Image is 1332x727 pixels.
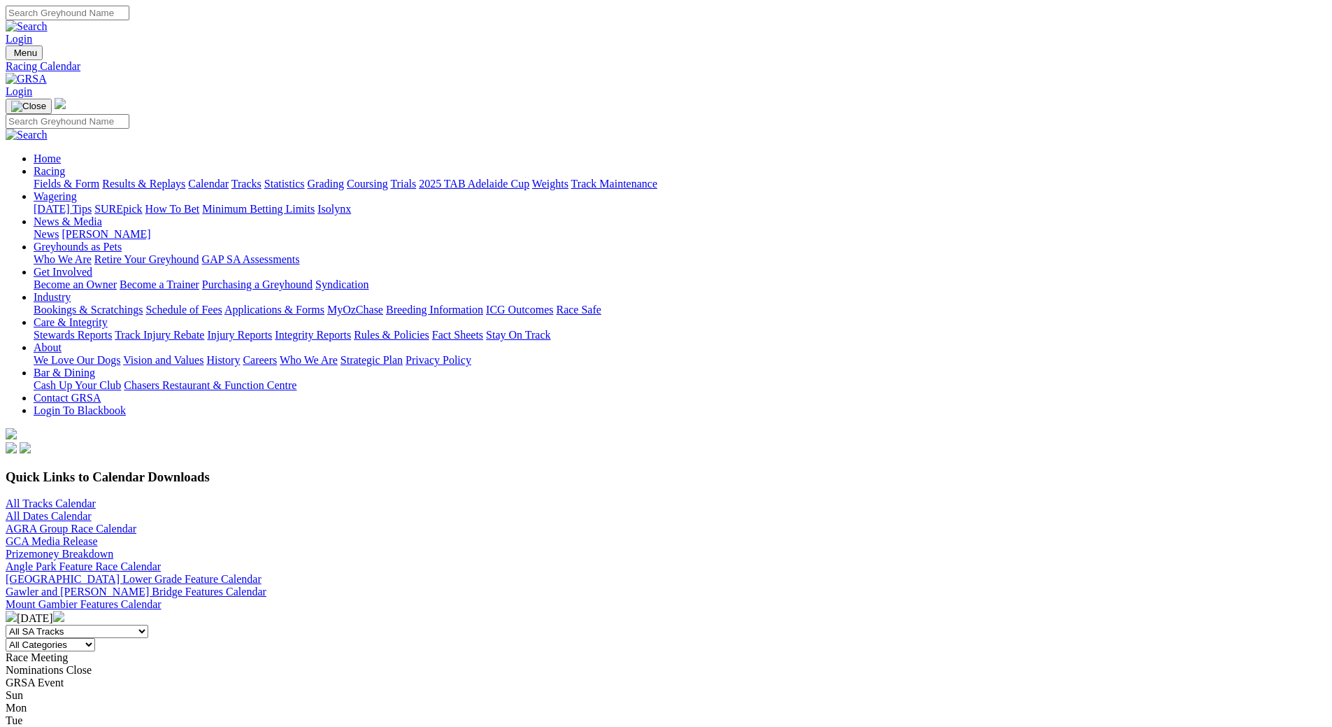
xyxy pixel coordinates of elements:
div: Get Involved [34,278,1326,291]
img: Close [11,101,46,112]
a: Statistics [264,178,305,190]
a: How To Bet [145,203,200,215]
a: Vision and Values [123,354,203,366]
a: We Love Our Dogs [34,354,120,366]
a: SUREpick [94,203,142,215]
a: Angle Park Feature Race Calendar [6,560,161,572]
div: Race Meeting [6,651,1326,664]
div: Care & Integrity [34,329,1326,341]
div: Industry [34,304,1326,316]
button: Toggle navigation [6,99,52,114]
div: GRSA Event [6,677,1326,689]
a: Racing [34,165,65,177]
a: All Tracks Calendar [6,497,96,509]
a: Bar & Dining [34,367,95,379]
a: Calendar [188,178,229,190]
a: Login [6,85,32,97]
a: MyOzChase [327,304,383,316]
a: All Dates Calendar [6,510,92,522]
a: Cash Up Your Club [34,379,121,391]
a: AGRA Group Race Calendar [6,523,136,535]
a: [GEOGRAPHIC_DATA] Lower Grade Feature Calendar [6,573,262,585]
div: Greyhounds as Pets [34,253,1326,266]
img: logo-grsa-white.png [6,428,17,439]
img: GRSA [6,73,47,85]
div: Racing [34,178,1326,190]
img: Search [6,129,48,141]
a: Trials [390,178,416,190]
a: Race Safe [556,304,601,316]
a: Gawler and [PERSON_NAME] Bridge Features Calendar [6,586,266,598]
img: chevron-right-pager-white.svg [53,611,64,622]
div: About [34,354,1326,367]
div: News & Media [34,228,1326,241]
a: Home [34,153,61,164]
a: Strategic Plan [341,354,403,366]
a: Coursing [347,178,388,190]
a: Fact Sheets [432,329,483,341]
a: Tracks [231,178,262,190]
div: Mon [6,702,1326,714]
a: Rules & Policies [354,329,429,341]
a: Login [6,33,32,45]
a: News & Media [34,216,102,227]
div: Wagering [34,203,1326,216]
img: logo-grsa-white.png [55,98,66,109]
a: Grading [308,178,344,190]
a: Industry [34,291,71,303]
a: Retire Your Greyhound [94,253,199,265]
a: Minimum Betting Limits [202,203,315,215]
a: Isolynx [317,203,351,215]
a: Track Injury Rebate [115,329,204,341]
a: Applications & Forms [224,304,324,316]
a: [PERSON_NAME] [62,228,150,240]
a: Get Involved [34,266,92,278]
a: Mount Gambier Features Calendar [6,598,162,610]
a: Weights [532,178,568,190]
a: 2025 TAB Adelaide Cup [419,178,529,190]
a: [DATE] Tips [34,203,92,215]
a: Who We Are [34,253,92,265]
a: Results & Replays [102,178,185,190]
div: Sun [6,689,1326,702]
a: Careers [243,354,277,366]
a: Contact GRSA [34,392,101,404]
a: News [34,228,59,240]
a: Racing Calendar [6,60,1326,73]
a: Who We Are [280,354,338,366]
a: Become a Trainer [120,278,199,290]
a: Privacy Policy [406,354,471,366]
a: Stay On Track [486,329,550,341]
input: Search [6,114,129,129]
button: Toggle navigation [6,45,43,60]
div: Nominations Close [6,664,1326,677]
img: Search [6,20,48,33]
img: twitter.svg [20,442,31,453]
a: Bookings & Scratchings [34,304,143,316]
a: Fields & Form [34,178,99,190]
a: ICG Outcomes [486,304,553,316]
a: Injury Reports [207,329,272,341]
a: Syndication [315,278,368,290]
a: GAP SA Assessments [202,253,300,265]
div: [DATE] [6,611,1326,625]
a: Track Maintenance [571,178,657,190]
a: Breeding Information [386,304,483,316]
img: chevron-left-pager-white.svg [6,611,17,622]
a: History [206,354,240,366]
input: Search [6,6,129,20]
div: Bar & Dining [34,379,1326,392]
a: Integrity Reports [275,329,351,341]
a: Login To Blackbook [34,404,126,416]
a: Wagering [34,190,77,202]
a: Schedule of Fees [145,304,222,316]
a: Chasers Restaurant & Function Centre [124,379,296,391]
a: Greyhounds as Pets [34,241,122,253]
a: Care & Integrity [34,316,108,328]
a: About [34,341,62,353]
img: facebook.svg [6,442,17,453]
a: Prizemoney Breakdown [6,548,113,560]
a: Become an Owner [34,278,117,290]
a: Stewards Reports [34,329,112,341]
